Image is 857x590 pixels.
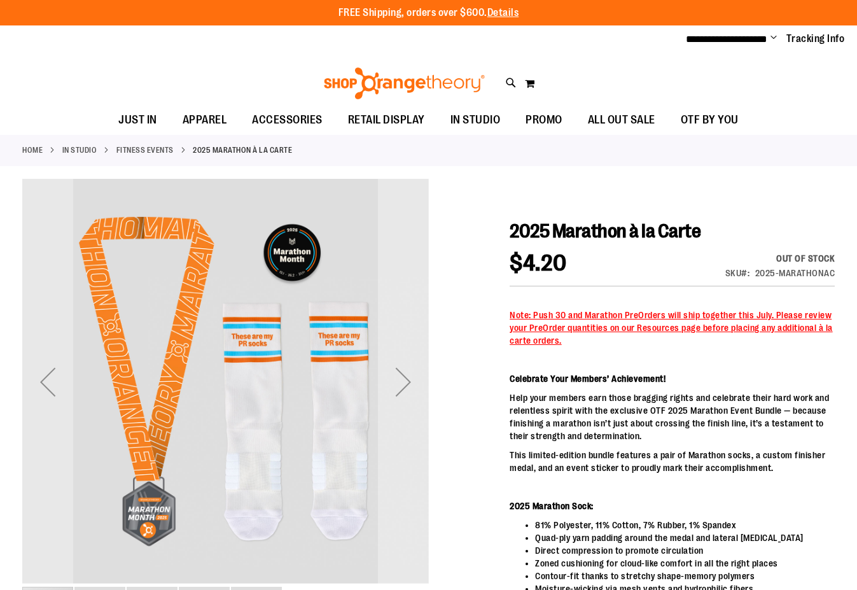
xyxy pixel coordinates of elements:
img: 2025 Marathon à la Carte [22,177,429,584]
p: FREE Shipping, orders over $600. [338,6,519,20]
div: 2025 Marathon à la Carte [22,179,429,586]
button: Account menu [770,32,777,45]
span: RETAIL DISPLAY [348,106,425,134]
strong: SKU [725,268,750,278]
div: 2025-MARATHONAC [755,267,835,279]
span: IN STUDIO [450,106,501,134]
li: 81% Polyester, 11% Cotton, 7% Rubber, 1% Spandex [535,519,835,531]
strong: Celebrate Your Members’ Achievement! [510,374,665,384]
a: Details [487,7,519,18]
a: Tracking Info [786,32,845,46]
strong: 2025 Marathon à la Carte [193,144,292,156]
div: Previous [22,179,73,586]
img: Shop Orangetheory [322,67,487,99]
span: APPAREL [183,106,227,134]
a: Home [22,144,43,156]
p: Help your members earn those bragging rights and celebrate their hard work and relentless spirit ... [510,391,835,442]
span: Out of stock [776,253,835,263]
a: Fitness Events [116,144,174,156]
span: ALL OUT SALE [588,106,655,134]
strong: 2025 Marathon Sock: [510,501,594,511]
p: Availability: [725,252,835,265]
a: IN STUDIO [62,144,97,156]
p: This limited-edition bundle features a pair of Marathon socks, a custom finisher medal, and an ev... [510,449,835,474]
li: Zoned cushioning for cloud-like comfort in all the right places [535,557,835,570]
span: PROMO [526,106,562,134]
li: Contour-fit thanks to stretchy shape-memory polymers [535,570,835,582]
span: $4.20 [510,250,567,276]
span: Note: Push 30 and Marathon PreOrders will ship together this July. Please review your PreOrder qu... [510,310,833,346]
span: 2025 Marathon à la Carte [510,220,700,242]
li: Direct compression to promote circulation [535,544,835,557]
li: Quad-ply yarn padding around the medal and lateral [MEDICAL_DATA] [535,531,835,544]
span: JUST IN [118,106,157,134]
span: ACCESSORIES [252,106,323,134]
div: Next [378,179,429,586]
span: OTF BY YOU [681,106,739,134]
